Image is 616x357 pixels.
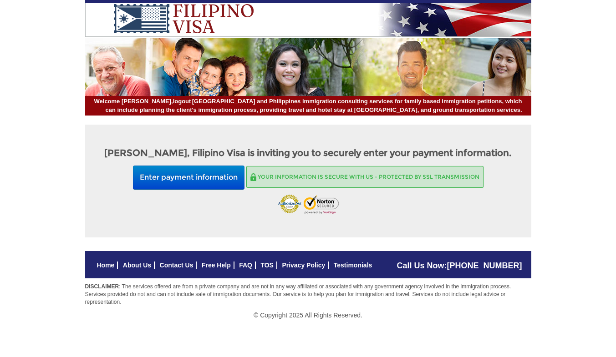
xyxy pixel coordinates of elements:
p: : The services offered are from a private company and are not in any way affiliated or associated... [85,283,531,306]
a: About Us [123,261,151,269]
a: Privacy Policy [282,261,325,269]
span: [GEOGRAPHIC_DATA] and Philippines immigration consulting services for family based immigration pe... [94,97,522,114]
a: TOS [260,261,274,269]
span: Your information is secure with us - Protected by SSL transmission [258,173,479,180]
a: [PHONE_NUMBER] [447,261,522,270]
strong: DISCLAIMER [85,283,119,290]
span: Welcome [PERSON_NAME], [94,97,191,106]
img: Authorize [278,194,302,216]
img: Norton Scured [304,195,339,214]
span: Call Us Now: [397,261,522,270]
img: Secure [250,173,256,181]
button: Enter payment information [133,166,244,190]
strong: [PERSON_NAME], Filipino Visa is inviting you to securely enter your payment information. [104,147,512,158]
p: © Copyright 2025 All Rights Reserved. [85,311,531,320]
a: Free Help [202,261,231,269]
a: logout [173,98,191,105]
a: Contact Us [160,261,193,269]
a: Testimonials [334,261,372,269]
a: Home [97,261,115,269]
a: FAQ [239,261,252,269]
